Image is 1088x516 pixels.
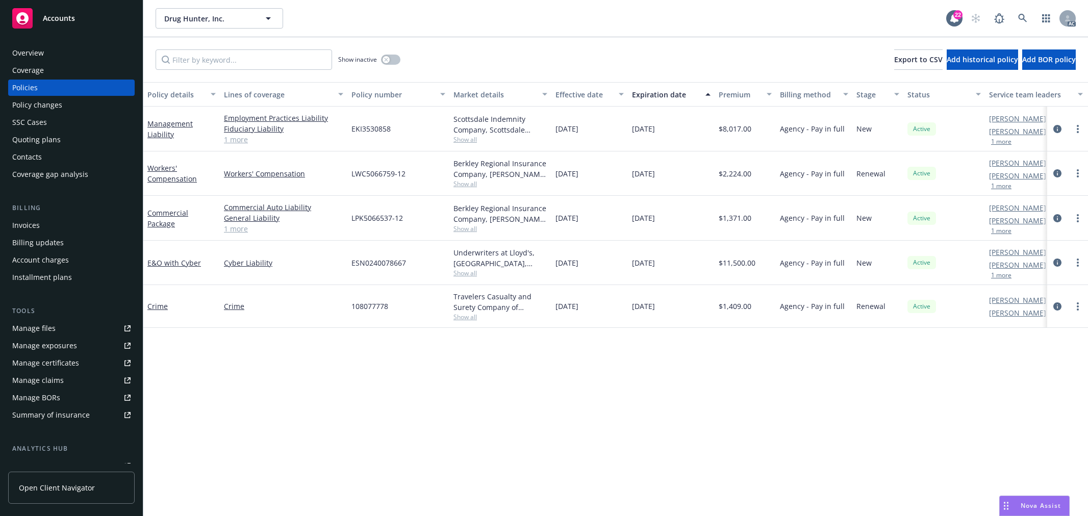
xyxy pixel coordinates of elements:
div: Invoices [12,217,40,234]
button: Add BOR policy [1022,49,1076,70]
a: Coverage gap analysis [8,166,135,183]
a: [PERSON_NAME] [989,215,1046,226]
div: Market details [453,89,536,100]
div: SSC Cases [12,114,47,131]
a: more [1072,256,1084,269]
a: Policies [8,80,135,96]
a: Manage certificates [8,355,135,371]
a: Invoices [8,217,135,234]
a: circleInformation [1051,167,1064,179]
span: Nova Assist [1021,501,1061,510]
span: Renewal [856,301,885,312]
a: Manage BORs [8,390,135,406]
a: Workers' Compensation [147,163,197,184]
a: more [1072,300,1084,313]
span: Active [912,169,932,178]
div: Policy details [147,89,205,100]
span: Export to CSV [894,55,943,64]
a: [PERSON_NAME] [989,247,1046,257]
a: Account charges [8,252,135,268]
a: [PERSON_NAME] [989,158,1046,168]
a: [PERSON_NAME] [989,113,1046,124]
div: Berkley Regional Insurance Company, [PERSON_NAME] Corporation [453,203,547,224]
button: 1 more [991,228,1011,234]
div: Scottsdale Indemnity Company, Scottsdale Insurance Company (Nationwide), RT Specialty Insurance S... [453,114,547,135]
a: Manage exposures [8,338,135,354]
span: Drug Hunter, Inc. [164,13,252,24]
div: Effective date [555,89,613,100]
button: 1 more [991,272,1011,278]
div: Billing method [780,89,837,100]
button: Billing method [776,82,852,107]
a: Quoting plans [8,132,135,148]
a: Start snowing [966,8,986,29]
a: more [1072,212,1084,224]
button: Policy details [143,82,220,107]
button: Effective date [551,82,628,107]
a: Commercial Package [147,208,188,228]
div: Status [907,89,970,100]
span: $8,017.00 [719,123,751,134]
button: Export to CSV [894,49,943,70]
span: EKI3530858 [351,123,391,134]
span: New [856,213,872,223]
span: Agency - Pay in full [780,168,845,179]
a: Report a Bug [989,8,1009,29]
a: Contacts [8,149,135,165]
span: [DATE] [555,301,578,312]
button: 1 more [991,139,1011,145]
div: Service team leaders [989,89,1072,100]
div: Expiration date [632,89,699,100]
a: more [1072,123,1084,135]
span: [DATE] [632,123,655,134]
div: Billing [8,203,135,213]
a: Workers' Compensation [224,168,343,179]
div: Summary of insurance [12,407,90,423]
div: Manage exposures [12,338,77,354]
span: [DATE] [632,301,655,312]
button: Status [903,82,985,107]
div: Travelers Casualty and Surety Company of America, Travelers Insurance, RT Specialty Insurance Ser... [453,291,547,313]
a: Overview [8,45,135,61]
a: Manage files [8,320,135,337]
span: [DATE] [632,213,655,223]
a: [PERSON_NAME] [989,295,1046,305]
span: Show all [453,269,547,277]
span: Show all [453,313,547,321]
span: Show inactive [338,55,377,64]
span: Show all [453,179,547,188]
span: Active [912,214,932,223]
span: ESN0240078667 [351,257,406,268]
div: Loss summary generator [12,458,97,474]
div: Quoting plans [12,132,61,148]
span: [DATE] [555,213,578,223]
span: Active [912,302,932,311]
div: Tools [8,306,135,316]
button: Stage [852,82,903,107]
span: 108077778 [351,301,388,312]
div: Underwriters at Lloyd's, [GEOGRAPHIC_DATA], [PERSON_NAME] of [GEOGRAPHIC_DATA], RT Specialty Insu... [453,247,547,269]
span: New [856,257,872,268]
button: Expiration date [628,82,715,107]
span: [DATE] [632,257,655,268]
button: Service team leaders [985,82,1087,107]
button: Premium [715,82,776,107]
div: Berkley Regional Insurance Company, [PERSON_NAME] Corporation [453,158,547,179]
span: $1,409.00 [719,301,751,312]
a: Search [1013,8,1033,29]
span: Open Client Navigator [19,482,95,493]
button: Policy number [347,82,449,107]
a: 1 more [224,223,343,234]
a: [PERSON_NAME] [989,202,1046,213]
div: Premium [719,89,761,100]
span: New [856,123,872,134]
button: Nova Assist [999,496,1070,516]
div: Installment plans [12,269,72,286]
input: Filter by keyword... [156,49,332,70]
a: Employment Practices Liability [224,113,343,123]
div: Account charges [12,252,69,268]
a: Policy changes [8,97,135,113]
a: Management Liability [147,119,193,139]
a: 1 more [224,134,343,145]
